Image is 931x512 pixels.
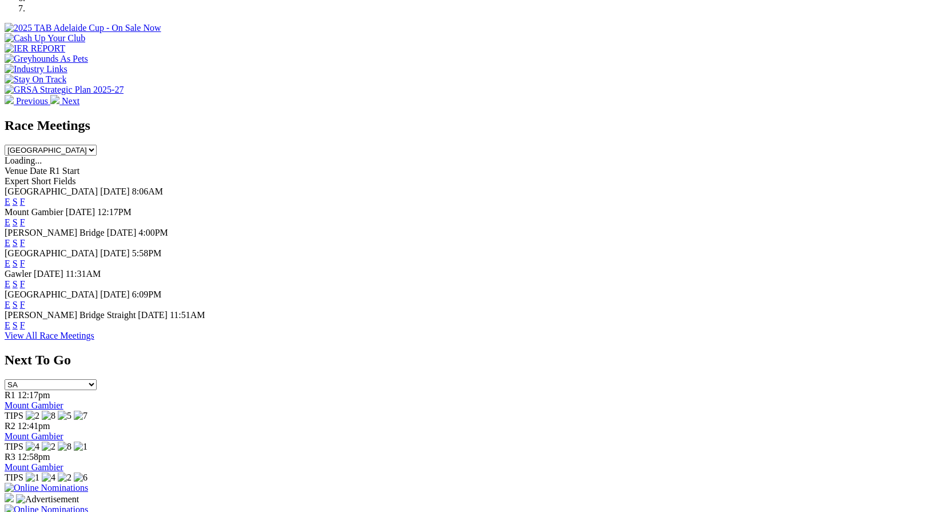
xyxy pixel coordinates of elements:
span: [GEOGRAPHIC_DATA] [5,248,98,258]
a: F [20,238,25,248]
img: 2 [58,473,71,483]
img: 1 [26,473,39,483]
span: TIPS [5,473,23,482]
span: Short [31,176,51,186]
span: [DATE] [107,228,137,237]
span: 12:58pm [18,452,50,462]
a: Mount Gambier [5,400,63,410]
a: Previous [5,96,50,106]
span: R1 [5,390,15,400]
a: S [13,217,18,227]
span: R3 [5,452,15,462]
span: Expert [5,176,29,186]
a: E [5,300,10,309]
span: Previous [16,96,48,106]
h2: Next To Go [5,352,926,368]
span: TIPS [5,442,23,451]
span: [GEOGRAPHIC_DATA] [5,186,98,196]
img: Advertisement [16,494,79,505]
span: 12:41pm [18,421,50,431]
a: F [20,197,25,207]
a: E [5,320,10,330]
a: F [20,217,25,227]
a: E [5,217,10,227]
img: 2 [42,442,55,452]
img: 6 [74,473,87,483]
a: E [5,238,10,248]
span: [DATE] [34,269,63,279]
a: S [13,197,18,207]
span: [DATE] [100,289,130,299]
span: Date [30,166,47,176]
img: 8 [58,442,71,452]
a: E [5,259,10,268]
img: Cash Up Your Club [5,33,85,43]
img: 2025 TAB Adelaide Cup - On Sale Now [5,23,161,33]
img: GRSA Strategic Plan 2025-27 [5,85,124,95]
span: [PERSON_NAME] Bridge Straight [5,310,136,320]
span: 12:17PM [97,207,132,217]
span: Venue [5,166,27,176]
span: Mount Gambier [5,207,63,217]
span: R2 [5,421,15,431]
a: S [13,279,18,289]
a: F [20,259,25,268]
a: F [20,279,25,289]
a: Mount Gambier [5,431,63,441]
img: Industry Links [5,64,67,74]
a: F [20,300,25,309]
span: 8:06AM [132,186,163,196]
a: E [5,279,10,289]
span: TIPS [5,411,23,420]
span: [DATE] [100,248,130,258]
span: [DATE] [66,207,96,217]
span: R1 Start [49,166,79,176]
a: S [13,259,18,268]
a: S [13,300,18,309]
img: 2 [26,411,39,421]
span: [DATE] [100,186,130,196]
span: 11:51AM [170,310,205,320]
span: Next [62,96,79,106]
span: Gawler [5,269,31,279]
a: F [20,320,25,330]
span: 6:09PM [132,289,162,299]
a: S [13,320,18,330]
span: 5:58PM [132,248,162,258]
img: chevron-left-pager-white.svg [5,95,14,104]
img: 1 [74,442,87,452]
a: E [5,197,10,207]
img: 5 [58,411,71,421]
span: [GEOGRAPHIC_DATA] [5,289,98,299]
span: Loading... [5,156,42,165]
a: Mount Gambier [5,462,63,472]
img: 8 [42,411,55,421]
span: 11:31AM [66,269,101,279]
img: 4 [42,473,55,483]
span: [PERSON_NAME] Bridge [5,228,105,237]
h2: Race Meetings [5,118,926,133]
span: 4:00PM [138,228,168,237]
img: 7 [74,411,87,421]
span: [DATE] [138,310,168,320]
a: S [13,238,18,248]
img: 15187_Greyhounds_GreysPlayCentral_Resize_SA_WebsiteBanner_300x115_2025.jpg [5,493,14,502]
img: 4 [26,442,39,452]
img: Stay On Track [5,74,66,85]
span: Fields [53,176,75,186]
a: Next [50,96,79,106]
img: IER REPORT [5,43,65,54]
img: chevron-right-pager-white.svg [50,95,59,104]
img: Greyhounds As Pets [5,54,88,64]
a: View All Race Meetings [5,331,94,340]
span: 12:17pm [18,390,50,400]
img: Online Nominations [5,483,88,493]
